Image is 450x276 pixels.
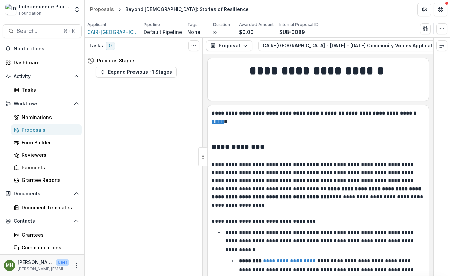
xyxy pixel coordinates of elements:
[14,101,71,107] span: Workflows
[14,191,71,197] span: Documents
[213,22,230,28] p: Duration
[14,46,79,52] span: Notifications
[5,4,16,15] img: Independence Public Media Foundation
[11,137,82,148] a: Form Builder
[97,57,136,64] h4: Previous Stages
[22,231,76,238] div: Grantees
[11,162,82,173] a: Payments
[22,86,76,93] div: Tasks
[14,59,76,66] div: Dashboard
[22,151,76,158] div: Reviewers
[11,242,82,253] a: Communications
[22,126,76,133] div: Proposals
[17,28,60,34] span: Search...
[279,28,305,36] p: SUB-0089
[144,22,160,28] p: Pipeline
[87,22,106,28] p: Applicant
[11,149,82,161] a: Reviewers
[19,3,69,10] div: Independence Public Media Foundation
[22,164,76,171] div: Payments
[14,73,71,79] span: Activity
[11,84,82,95] a: Tasks
[11,174,82,186] a: Grantee Reports
[87,4,117,14] a: Proposals
[6,263,13,268] div: Melissa Hamilton
[22,244,76,251] div: Communications
[187,22,198,28] p: Tags
[90,6,114,13] div: Proposals
[3,71,82,82] button: Open Activity
[11,202,82,213] a: Document Templates
[22,176,76,184] div: Grantee Reports
[11,229,82,240] a: Grantees
[187,28,200,36] p: None
[3,43,82,54] button: Notifications
[3,188,82,199] button: Open Documents
[144,28,182,36] p: Default Pipeline
[72,261,80,270] button: More
[19,10,41,16] span: Foundation
[87,4,251,14] nav: breadcrumb
[3,24,82,38] button: Search...
[18,266,69,272] p: [PERSON_NAME][EMAIL_ADDRESS][DOMAIN_NAME]
[3,98,82,109] button: Open Workflows
[239,28,254,36] p: $0.00
[11,124,82,135] a: Proposals
[22,139,76,146] div: Form Builder
[62,27,76,35] div: ⌘ + K
[11,112,82,123] a: Nominations
[106,42,115,50] span: 0
[279,22,319,28] p: Internal Proposal ID
[87,28,138,36] a: CAIR-[GEOGRAPHIC_DATA]
[14,218,71,224] span: Contacts
[188,40,199,51] button: Toggle View Cancelled Tasks
[436,40,447,51] button: Expand right
[417,3,431,16] button: Partners
[18,259,53,266] p: [PERSON_NAME]
[22,204,76,211] div: Document Templates
[125,6,249,13] div: Beyond [DEMOGRAPHIC_DATA]: Stories of Resilience
[96,67,177,78] button: Expand Previous -1 Stages
[72,3,82,16] button: Open entity switcher
[206,40,252,51] button: Proposal
[89,43,103,49] h3: Tasks
[3,216,82,227] button: Open Contacts
[3,57,82,68] a: Dashboard
[434,3,447,16] button: Get Help
[56,259,69,266] p: User
[22,114,76,121] div: Nominations
[239,22,274,28] p: Awarded Amount
[213,28,217,36] p: ∞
